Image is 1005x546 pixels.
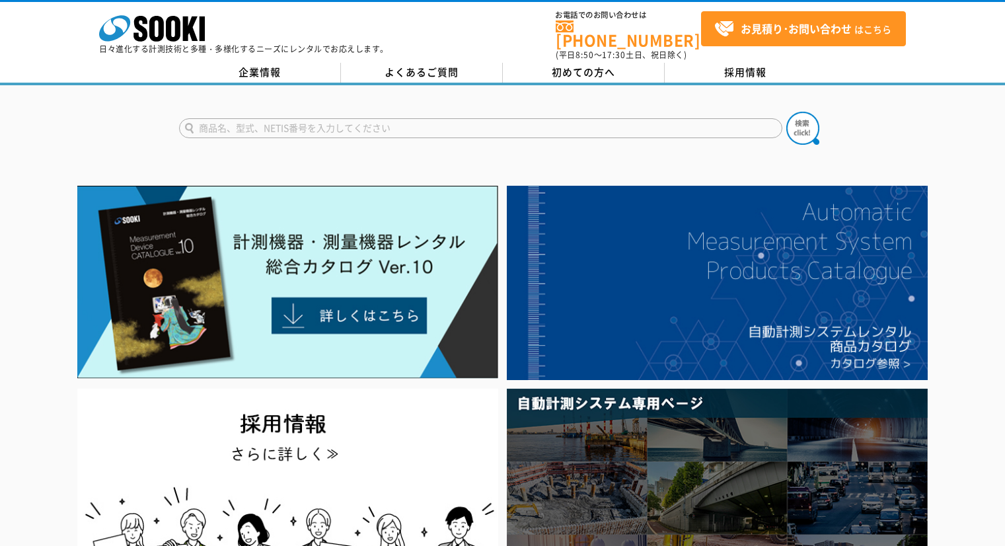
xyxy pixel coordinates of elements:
img: Catalog Ver10 [77,186,498,379]
span: はこちら [714,19,891,39]
a: よくあるご質問 [341,63,503,83]
img: 自動計測システムカタログ [507,186,928,380]
input: 商品名、型式、NETIS番号を入力してください [179,118,782,138]
span: お電話でのお問い合わせは [556,11,701,19]
a: 初めての方へ [503,63,665,83]
a: 企業情報 [179,63,341,83]
a: 採用情報 [665,63,827,83]
p: 日々進化する計測技術と多種・多様化するニーズにレンタルでお応えします。 [99,45,389,53]
strong: お見積り･お問い合わせ [741,20,852,36]
img: btn_search.png [786,112,819,145]
span: 初めての方へ [552,65,615,79]
span: 17:30 [602,49,626,61]
a: [PHONE_NUMBER] [556,20,701,48]
span: 8:50 [576,49,594,61]
span: (平日 ～ 土日、祝日除く) [556,49,687,61]
a: お見積り･お問い合わせはこちら [701,11,906,46]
